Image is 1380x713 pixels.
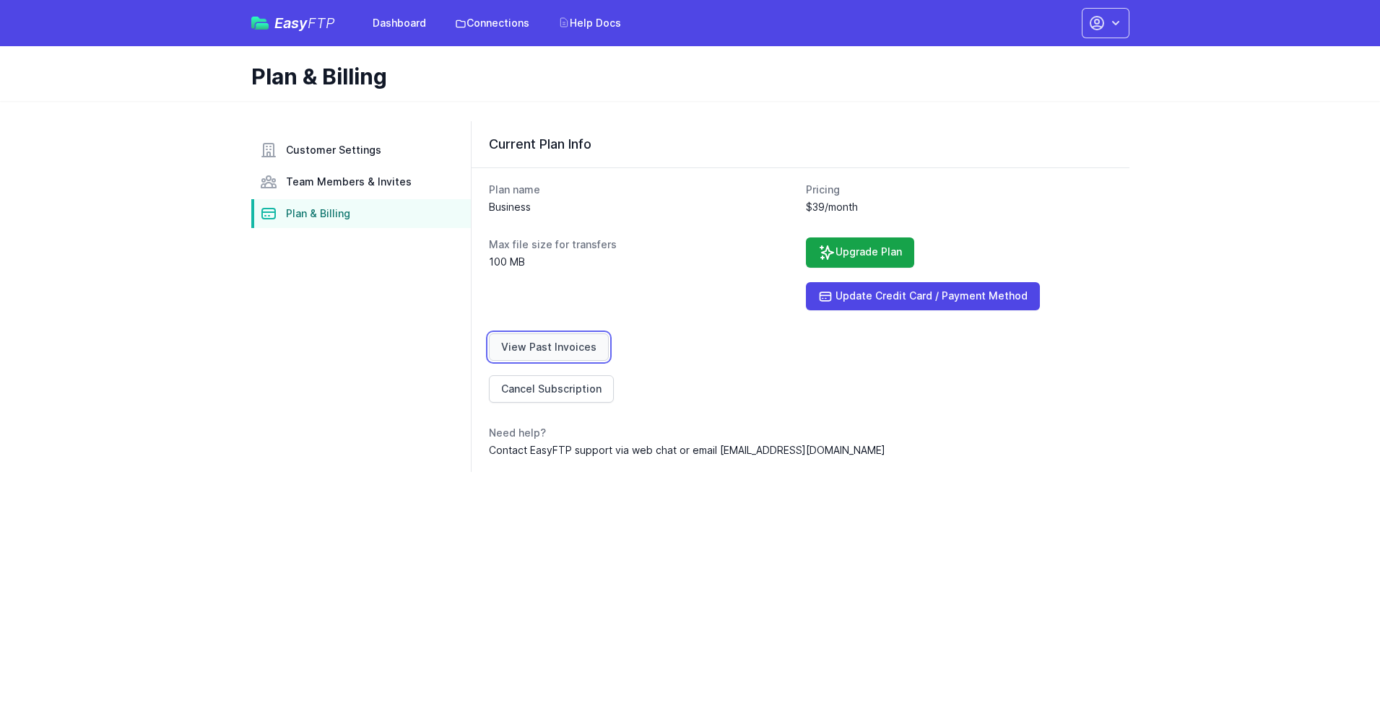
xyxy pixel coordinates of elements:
[489,375,614,403] a: Cancel Subscription
[364,10,435,36] a: Dashboard
[806,200,1112,214] dd: $39/month
[286,143,381,157] span: Customer Settings
[251,16,335,30] a: EasyFTP
[489,136,1112,153] h3: Current Plan Info
[489,255,795,269] dd: 100 MB
[251,167,471,196] a: Team Members & Invites
[286,206,350,221] span: Plan & Billing
[251,199,471,228] a: Plan & Billing
[489,333,609,361] a: View Past Invoices
[446,10,538,36] a: Connections
[251,64,1118,89] h1: Plan & Billing
[489,237,795,252] dt: Max file size for transfers
[489,200,795,214] dd: Business
[806,183,1112,197] dt: Pricing
[308,14,335,32] span: FTP
[489,443,1112,458] dd: Contact EasyFTP support via web chat or email [EMAIL_ADDRESS][DOMAIN_NAME]
[806,237,914,268] a: Upgrade Plan
[274,16,335,30] span: Easy
[1308,641,1363,696] iframe: Drift Widget Chat Controller
[286,175,412,189] span: Team Members & Invites
[806,282,1040,310] a: Update Credit Card / Payment Method
[251,136,471,165] a: Customer Settings
[251,17,269,30] img: easyftp_logo.png
[489,426,1112,440] dt: Need help?
[550,10,630,36] a: Help Docs
[489,183,795,197] dt: Plan name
